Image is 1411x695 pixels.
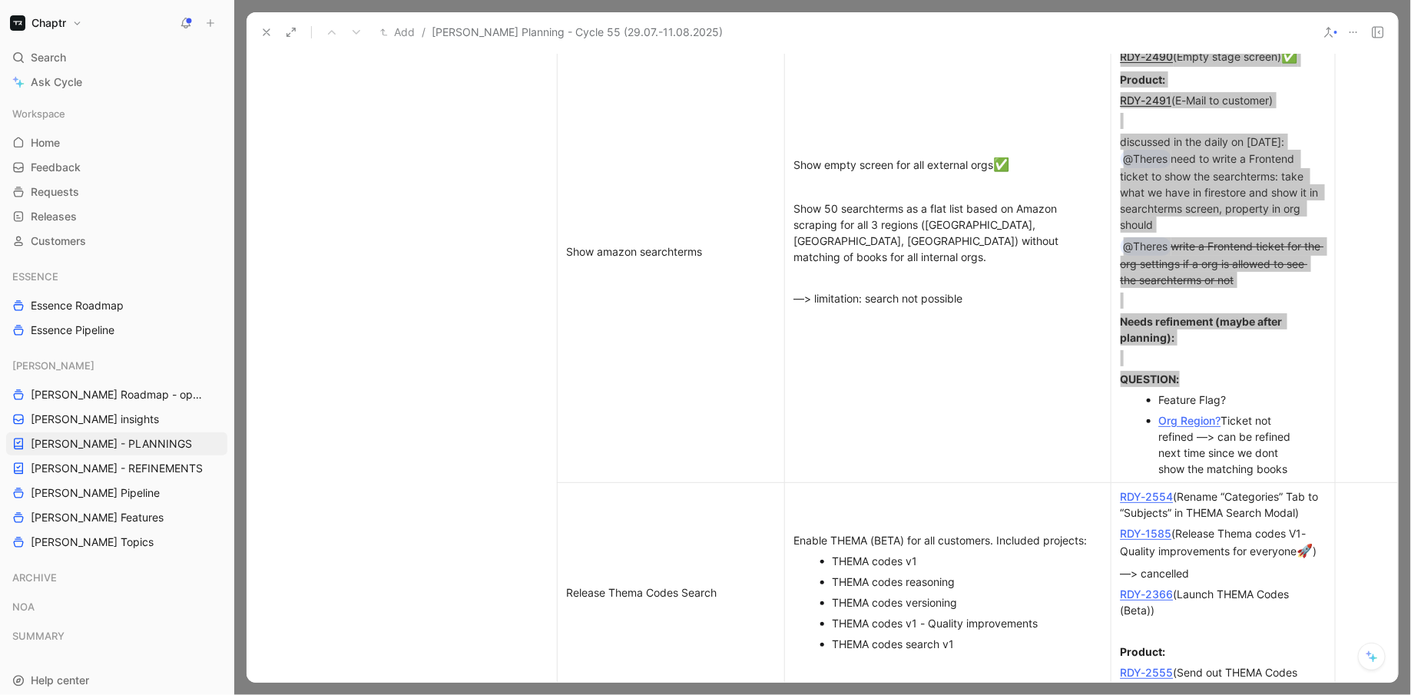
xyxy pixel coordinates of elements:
div: THEMA codes v1 [833,553,1078,569]
span: / [422,23,426,41]
s: write a Frontend ticket for the org settings if a org is allowed to see the searchterms or not [1121,240,1324,286]
div: (E-Mail to customer) [1121,92,1326,108]
span: Customers [31,233,86,249]
span: Releases [31,209,77,224]
span: SUMMARY [12,628,65,644]
a: Essence Pipeline [6,319,227,342]
div: THEMA codes v1 - Quality improvements [833,615,1078,631]
span: Essence Pipeline [31,323,114,338]
div: Search [6,46,227,69]
div: Workspace [6,102,227,125]
div: [PERSON_NAME][PERSON_NAME] Roadmap - open items[PERSON_NAME] insights[PERSON_NAME] - PLANNINGS[PE... [6,354,227,554]
span: [PERSON_NAME] Pipeline [31,485,160,501]
a: Feedback [6,156,227,179]
div: (Release Thema codes V1- Quality improvements for everyone ) [1121,525,1326,561]
div: [PERSON_NAME] [6,354,227,377]
div: Release Thema Codes Search [567,584,775,601]
div: (Rename “Categories” Tab to “Subjects” in THEMA Search Modal) [1121,488,1326,521]
div: ARCHIVE [6,566,227,589]
span: [PERSON_NAME] Features [31,510,164,525]
div: NOA [6,595,227,618]
div: discussed in the daily on [DATE]: need to write a Frontend ticket to show the searchterms: take w... [1121,134,1326,233]
div: ESSENCE [6,265,227,288]
h1: Chaptr [31,16,66,30]
a: Customers [6,230,227,253]
div: SUMMARY [6,624,227,647]
div: —> cancelled [1121,565,1326,581]
span: NOA [12,599,35,614]
div: (Empty stage screen) [1121,47,1326,67]
span: Ask Cycle [31,73,82,91]
div: Show empty screen for all external orgs [794,155,1101,175]
a: RDY-2490 [1121,50,1174,63]
span: ✅ [1282,48,1298,64]
div: Enable THEMA (BETA) for all customers. Included projects: [794,532,1101,548]
div: THEMA codes search v1 [833,636,1078,652]
a: [PERSON_NAME] - PLANNINGS [6,432,227,455]
span: [PERSON_NAME] [12,358,94,373]
div: THEMA codes versioning [833,594,1078,611]
a: Essence Roadmap [6,294,227,317]
span: Essence Roadmap [31,298,124,313]
span: ESSENCE [12,269,58,284]
div: @Theres [1124,150,1168,168]
button: Add [376,23,419,41]
span: Feedback [31,160,81,175]
a: [PERSON_NAME] insights [6,408,227,431]
div: NOA [6,595,227,623]
a: Releases [6,205,227,228]
div: —> limitation: search not possible [794,290,1101,306]
div: Help center [6,669,227,692]
span: Home [31,135,60,151]
span: Workspace [12,106,65,121]
a: Home [6,131,227,154]
img: Chaptr [10,15,25,31]
span: [PERSON_NAME] - PLANNINGS [31,436,192,452]
span: Search [31,48,66,67]
a: RDY-2555 [1121,666,1174,679]
div: Feature Flag? [1159,392,1303,408]
div: SUMMARY [6,624,227,652]
span: [PERSON_NAME] Topics [31,534,154,550]
strong: Needs refinement (maybe after planning): [1121,315,1285,344]
span: [PERSON_NAME] insights [31,412,159,427]
div: THEMA codes reasoning [833,574,1078,590]
span: [PERSON_NAME] Roadmap - open items [31,387,208,402]
a: [PERSON_NAME] Features [6,506,227,529]
div: (Launch THEMA Codes (Beta)) [1121,586,1326,618]
span: Help center [31,673,89,687]
a: Ask Cycle [6,71,227,94]
a: [PERSON_NAME] Roadmap - open items [6,383,227,406]
a: [PERSON_NAME] Pipeline [6,482,227,505]
button: ChaptrChaptr [6,12,86,34]
div: Show 50 searchterms as a flat list based on Amazon scraping for all 3 regions ([GEOGRAPHIC_DATA],... [794,200,1101,265]
a: RDY-1585 [1121,527,1172,540]
div: ARCHIVE [6,566,227,594]
strong: Product: [1121,73,1166,86]
div: Ticket not refined —> can be refined next time since we dont show the matching books [1159,412,1303,477]
strong: Product: [1121,645,1166,658]
a: RDY-2554 [1121,490,1174,503]
span: ARCHIVE [12,570,57,585]
a: [PERSON_NAME] Topics [6,531,227,554]
div: @Theres [1124,237,1168,256]
span: [PERSON_NAME] Planning - Cycle 55 (29.07.-11.08.2025) [432,23,723,41]
a: RDY-2491 [1121,94,1172,107]
a: RDY-2366 [1121,587,1174,601]
a: [PERSON_NAME] - REFINEMENTS [6,457,227,480]
a: Requests [6,180,227,204]
a: Org Region? [1159,414,1221,427]
div: Show amazon searchterms [567,243,775,260]
span: 🚀 [1297,543,1313,558]
strong: QUESTION: [1121,372,1180,386]
span: Requests [31,184,79,200]
div: ESSENCEEssence RoadmapEssence Pipeline [6,265,227,342]
span: ✅ [994,157,1010,172]
span: [PERSON_NAME] - REFINEMENTS [31,461,203,476]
